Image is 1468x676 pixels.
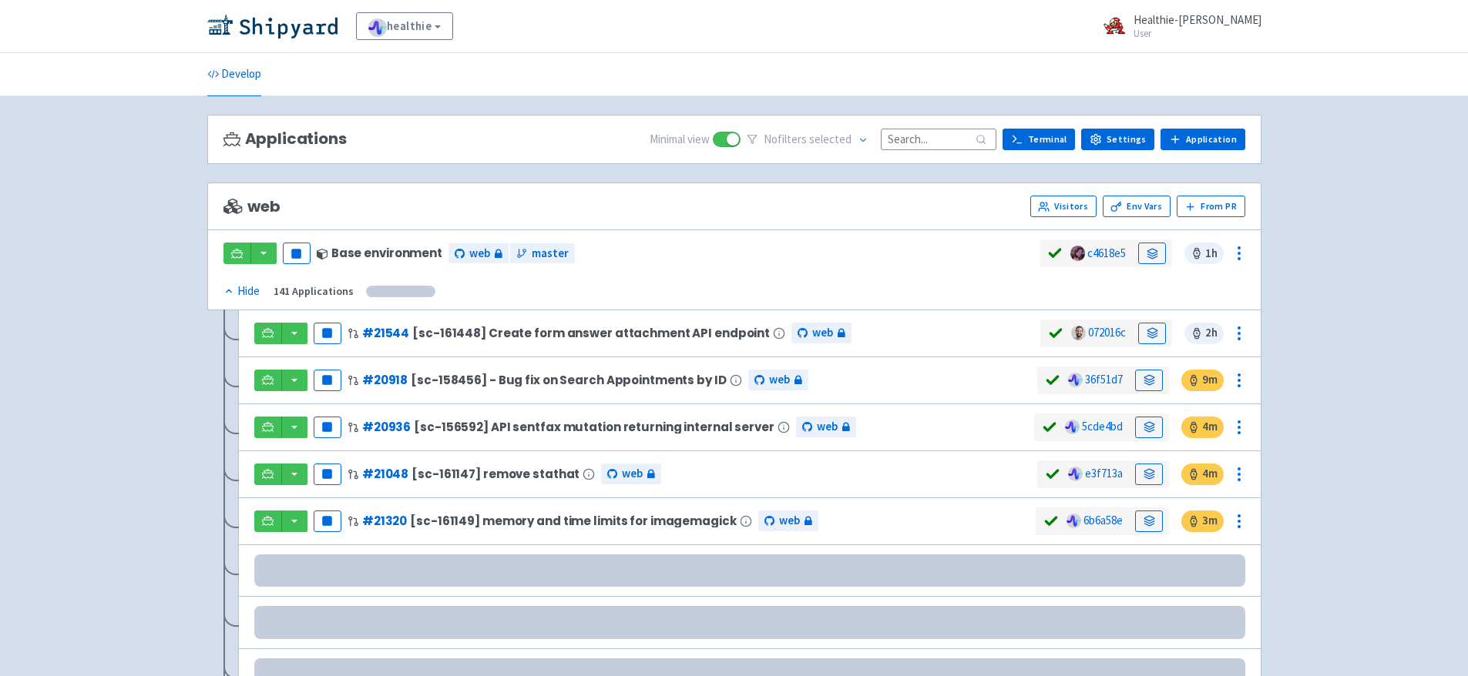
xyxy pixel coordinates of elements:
[1134,28,1261,38] small: User
[448,243,509,264] a: web
[1030,196,1097,217] a: Visitors
[748,370,808,390] a: web
[469,245,490,263] span: web
[809,132,852,146] span: selected
[362,419,411,435] a: #20936
[362,325,409,341] a: #21544
[412,467,579,480] span: [sc-161147] remove stathat
[1181,417,1224,438] span: 4 m
[1134,12,1261,27] span: Healthie-[PERSON_NAME]
[414,420,774,433] span: [sc-156592] API sentfax mutation returning internal server
[362,513,407,529] a: #21320
[881,129,996,149] input: Search...
[1081,129,1154,150] a: Settings
[1088,325,1126,340] a: 072016c
[1087,246,1126,260] a: c4618e5
[1085,466,1123,480] a: e3f713a
[532,245,569,263] span: master
[1083,513,1123,527] a: 6b6a58e
[223,283,261,300] button: Hide
[1103,196,1171,217] a: Env Vars
[412,326,770,340] span: [sc-161448] Create form answer attachment API endpoint
[314,370,341,391] button: Pause
[1184,323,1224,344] span: 2 h
[1184,243,1224,264] span: 1 h
[791,323,852,343] a: web
[650,131,710,149] span: Minimal view
[779,512,800,530] span: web
[362,466,408,482] a: #21048
[317,246,442,259] div: Base environment
[314,323,341,344] button: Pause
[601,463,661,484] a: web
[812,324,833,342] span: web
[1181,510,1224,532] span: 3 m
[314,510,341,532] button: Pause
[410,514,736,527] span: [sc-161149] memory and time limits for imagemagick
[362,372,408,388] a: #20918
[510,243,575,264] a: master
[207,53,261,96] a: Develop
[223,198,280,216] span: web
[411,373,726,387] span: [sc-158456] - Bug fix on Search Appointments by ID
[314,463,341,485] button: Pause
[796,417,856,437] a: web
[764,131,852,149] span: No filter s
[314,417,341,438] button: Pause
[622,465,643,483] span: web
[1085,372,1123,387] a: 36f51d7
[1082,419,1123,433] a: 5cde4bd
[1181,463,1224,485] span: 4 m
[283,243,311,264] button: Pause
[1093,14,1261,38] a: Healthie-[PERSON_NAME] User
[274,283,354,300] div: 141 Applications
[1177,196,1245,217] button: From PR
[223,130,347,148] h3: Applications
[207,14,338,38] img: Shipyard logo
[1003,129,1075,150] a: Terminal
[817,418,838,436] span: web
[1161,129,1245,150] a: Application
[223,283,260,300] div: Hide
[356,12,454,40] a: healthie
[769,371,790,389] span: web
[1181,370,1224,391] span: 9 m
[758,510,818,531] a: web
